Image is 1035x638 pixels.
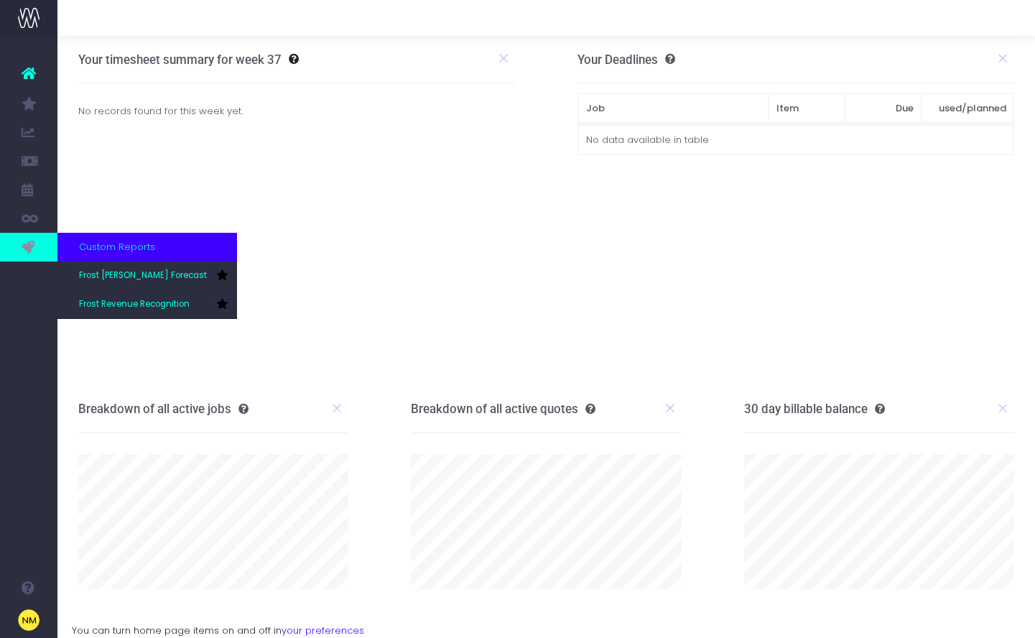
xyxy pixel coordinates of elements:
[78,402,249,416] h3: Breakdown of all active jobs
[922,93,1013,124] th: used/planned: activate to sort column ascending
[845,93,922,124] th: Due: activate to sort column ascending
[79,269,207,282] span: Frost [PERSON_NAME] Forecast
[57,290,237,319] a: Frost Revenue Recognition
[79,298,190,311] span: Frost Revenue Recognition
[78,52,282,67] h3: Your timesheet summary for week 37
[57,262,237,290] a: Frost [PERSON_NAME] Forecast
[57,609,1035,638] div: You can turn home page items on and off in
[411,402,595,416] h3: Breakdown of all active quotes
[769,93,845,124] th: Item: activate to sort column ascending
[578,93,769,124] th: Job: activate to sort column ascending
[282,624,364,637] a: your preferences
[744,402,885,416] h3: 30 day billable balance
[578,125,1013,154] td: No data available in table
[68,104,526,119] div: No records found for this week yet.
[18,609,40,631] img: images/default_profile_image.png
[79,240,155,254] span: Custom Reports
[577,52,675,67] h3: Your Deadlines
